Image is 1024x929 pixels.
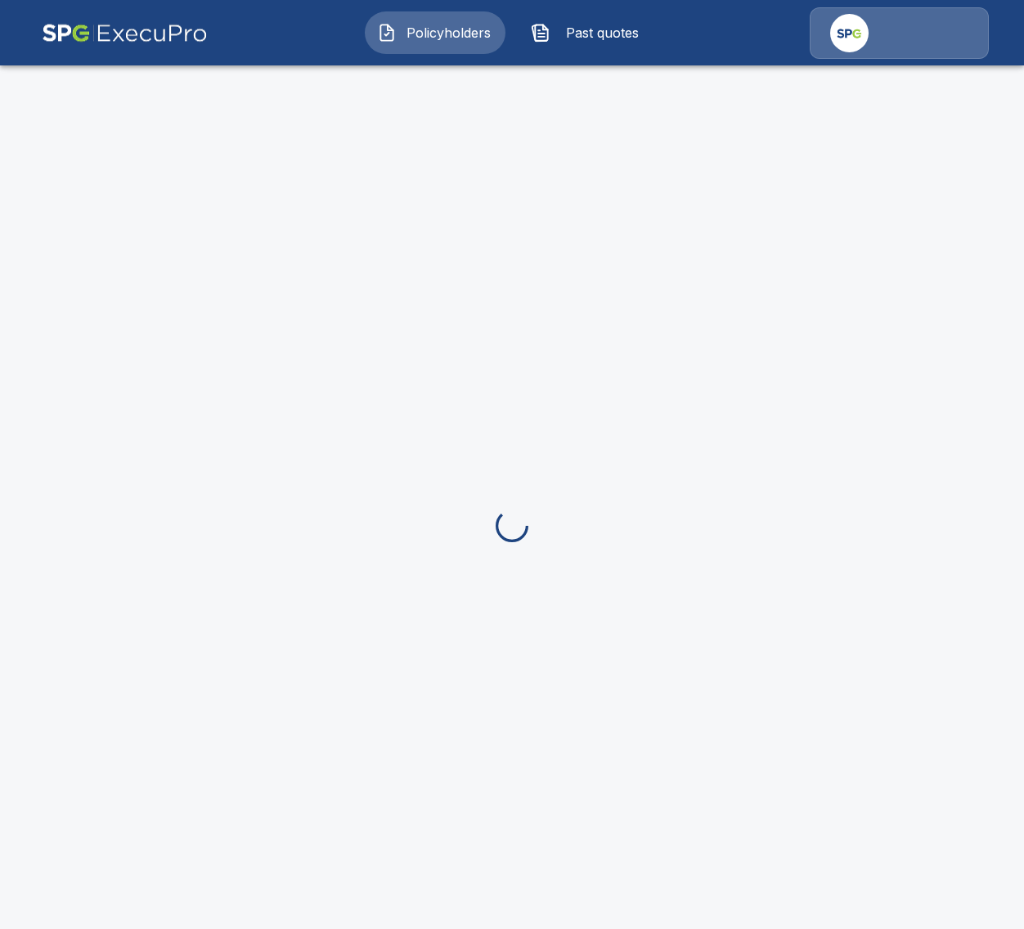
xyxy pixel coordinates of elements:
img: Agency Icon [830,14,869,52]
img: AA Logo [42,7,208,59]
a: Agency Icon [810,7,989,59]
button: Past quotes IconPast quotes [519,11,659,54]
span: Past quotes [557,23,647,43]
img: Past quotes Icon [531,23,550,43]
img: Policyholders Icon [377,23,397,43]
button: Policyholders IconPolicyholders [365,11,505,54]
span: Policyholders [403,23,493,43]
